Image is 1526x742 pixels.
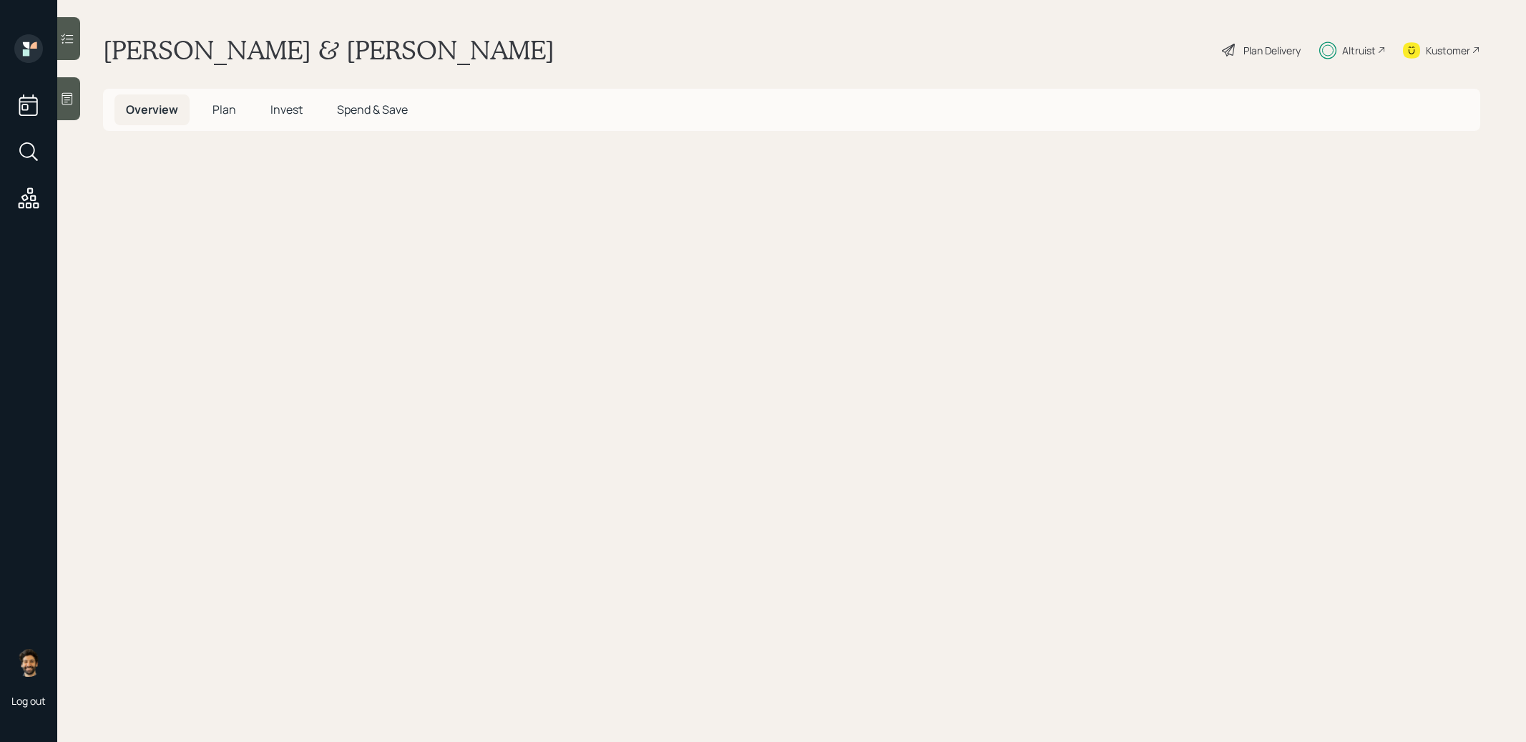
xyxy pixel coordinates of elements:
[337,102,408,117] span: Spend & Save
[126,102,178,117] span: Overview
[1426,43,1470,58] div: Kustomer
[103,34,554,66] h1: [PERSON_NAME] & [PERSON_NAME]
[1342,43,1376,58] div: Altruist
[1243,43,1301,58] div: Plan Delivery
[11,694,46,708] div: Log out
[270,102,303,117] span: Invest
[14,648,43,677] img: eric-schwartz-headshot.png
[212,102,236,117] span: Plan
